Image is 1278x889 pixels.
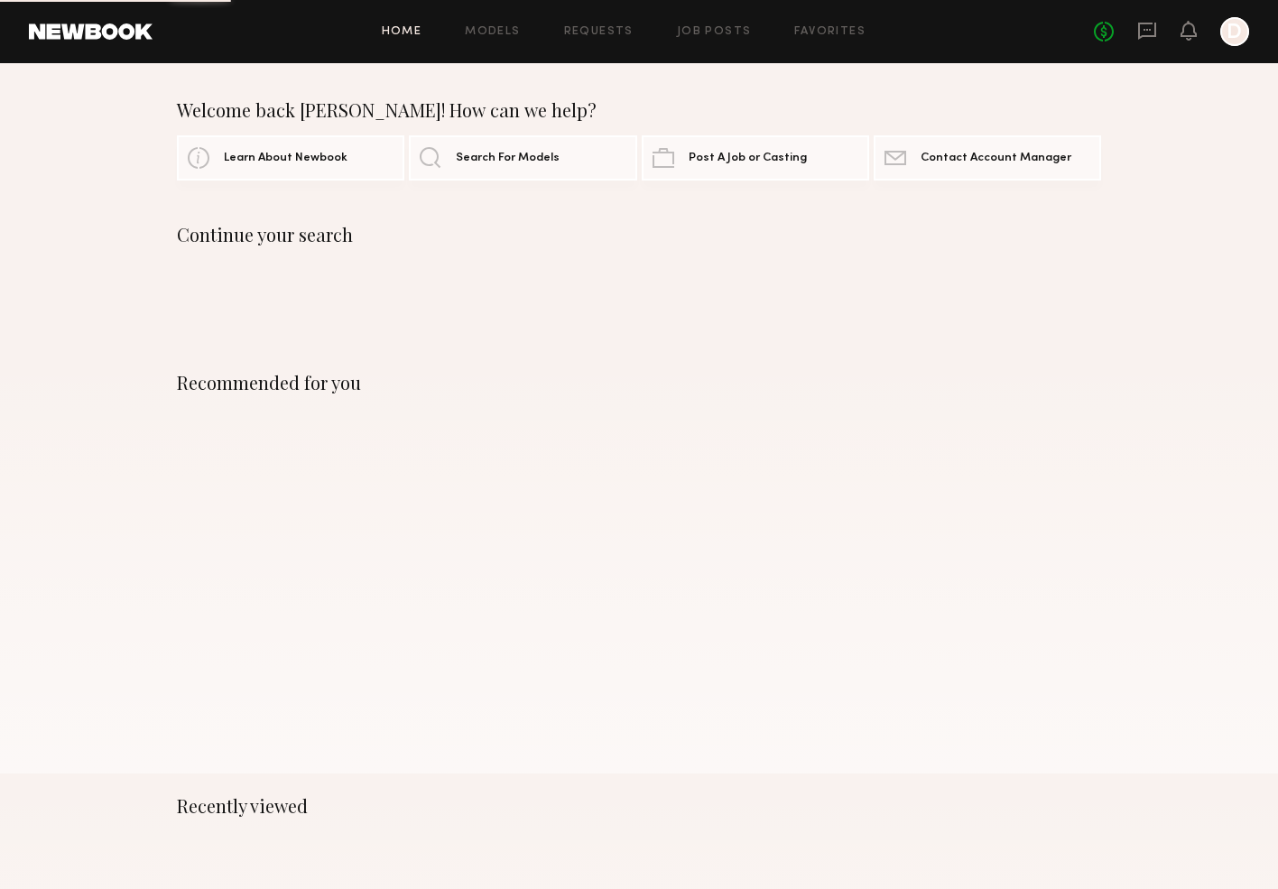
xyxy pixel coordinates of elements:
a: Home [382,26,422,38]
a: Favorites [794,26,866,38]
a: Requests [564,26,634,38]
div: Welcome back [PERSON_NAME]! How can we help? [177,99,1101,121]
span: Post A Job or Casting [689,153,807,164]
a: Search For Models [409,135,636,181]
span: Search For Models [456,153,560,164]
span: Learn About Newbook [224,153,347,164]
a: Learn About Newbook [177,135,404,181]
span: Contact Account Manager [921,153,1071,164]
a: Contact Account Manager [874,135,1101,181]
a: Models [465,26,520,38]
div: Continue your search [177,224,1101,245]
a: D [1220,17,1249,46]
div: Recommended for you [177,372,1101,394]
a: Job Posts [677,26,752,38]
a: Post A Job or Casting [642,135,869,181]
div: Recently viewed [177,795,1101,817]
